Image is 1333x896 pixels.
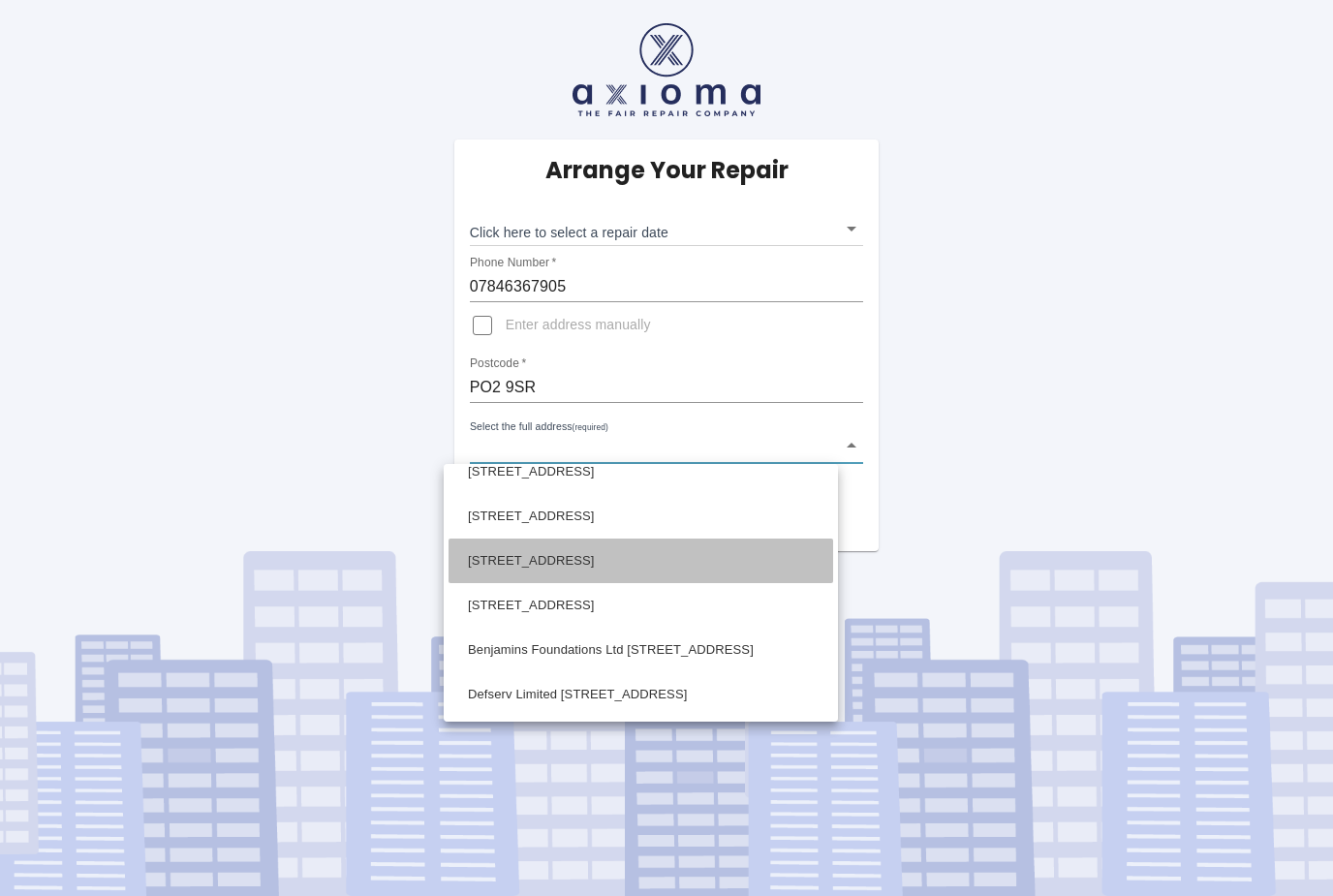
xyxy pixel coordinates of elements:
li: Benjamins Foundations Ltd [STREET_ADDRESS] [449,628,833,672]
li: Defserv Limited [STREET_ADDRESS] [449,672,833,717]
li: [STREET_ADDRESS] [449,583,833,628]
li: [STREET_ADDRESS] [449,539,833,583]
li: [STREET_ADDRESS] [449,449,833,494]
li: [STREET_ADDRESS] [449,494,833,539]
